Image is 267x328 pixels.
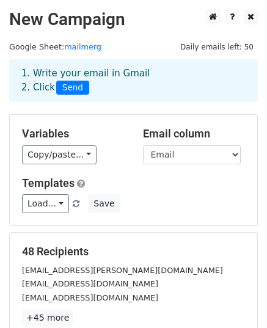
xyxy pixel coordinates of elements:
a: Load... [22,194,69,213]
span: Daily emails left: 50 [176,40,258,54]
a: Copy/paste... [22,145,97,164]
iframe: Chat Widget [206,269,267,328]
h5: Variables [22,127,125,140]
small: Google Sheet: [9,42,101,51]
a: mailmerg [64,42,101,51]
div: 1. Write your email in Gmail 2. Click [12,67,255,95]
h5: Email column [143,127,246,140]
small: [EMAIL_ADDRESS][DOMAIN_NAME] [22,293,158,302]
h5: 48 Recipients [22,245,245,258]
span: Send [56,81,89,95]
h2: New Campaign [9,9,258,30]
a: Daily emails left: 50 [176,42,258,51]
button: Save [88,194,120,213]
a: +45 more [22,310,73,326]
small: [EMAIL_ADDRESS][PERSON_NAME][DOMAIN_NAME] [22,266,223,275]
small: [EMAIL_ADDRESS][DOMAIN_NAME] [22,279,158,288]
a: Templates [22,177,75,189]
